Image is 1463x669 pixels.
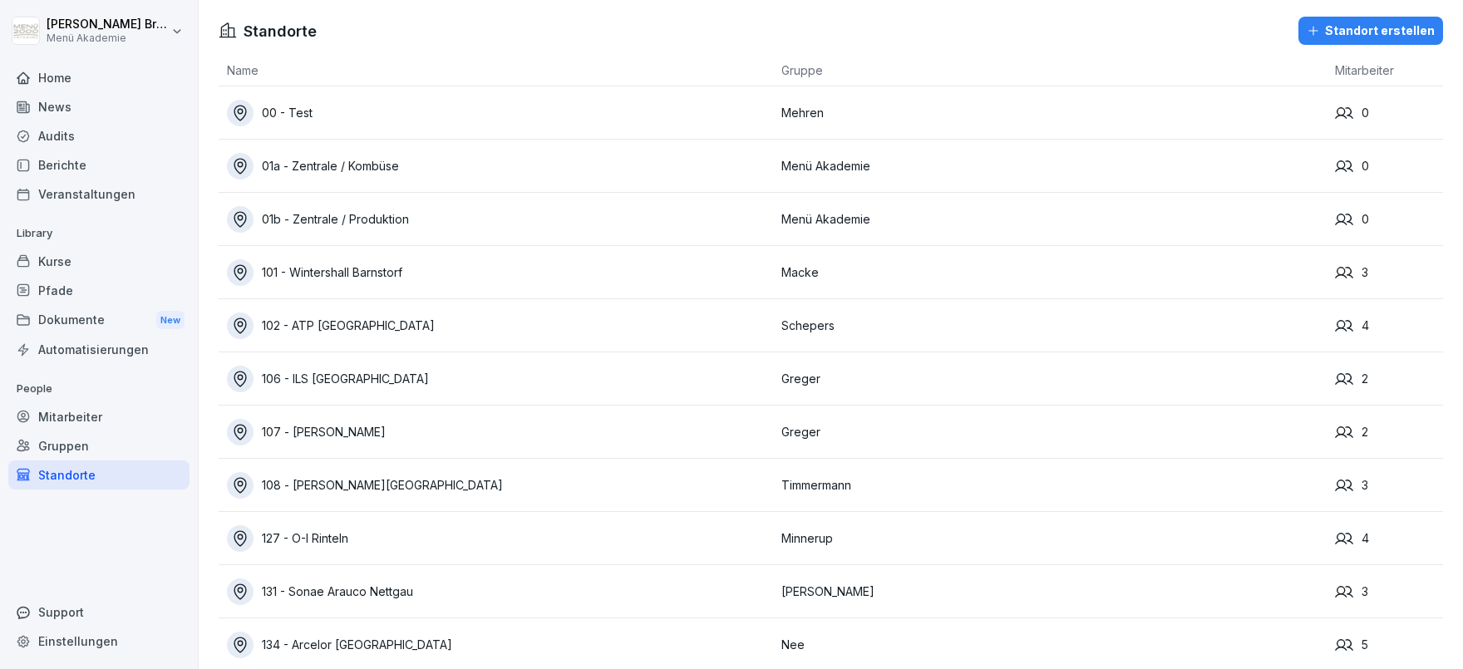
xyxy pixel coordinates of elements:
div: Dokumente [8,305,190,336]
a: 134 - Arcelor [GEOGRAPHIC_DATA] [227,632,773,658]
div: Standort erstellen [1307,22,1435,40]
a: Gruppen [8,431,190,460]
a: Automatisierungen [8,335,190,364]
div: 2 [1335,423,1443,441]
a: 107 - [PERSON_NAME] [227,419,773,445]
a: Berichte [8,150,190,180]
h1: Standorte [244,20,317,42]
a: Einstellungen [8,627,190,656]
a: 01b - Zentrale / Produktion [227,206,773,233]
p: [PERSON_NAME] Bruns [47,17,168,32]
p: Library [8,220,190,247]
a: 108 - [PERSON_NAME][GEOGRAPHIC_DATA] [227,472,773,499]
a: 131 - Sonae Arauco Nettgau [227,578,773,605]
div: New [156,311,185,330]
a: DokumenteNew [8,305,190,336]
td: Minnerup [773,512,1328,565]
div: 2 [1335,370,1443,388]
th: Gruppe [773,55,1328,86]
a: 00 - Test [227,100,773,126]
td: Schepers [773,299,1328,352]
td: Menü Akademie [773,140,1328,193]
td: Mehren [773,86,1328,140]
td: Greger [773,406,1328,459]
div: 5 [1335,636,1443,654]
a: Kurse [8,247,190,276]
a: Veranstaltungen [8,180,190,209]
td: Menü Akademie [773,193,1328,246]
div: 0 [1335,104,1443,122]
th: Name [219,55,773,86]
div: 4 [1335,317,1443,335]
div: 3 [1335,476,1443,494]
div: 0 [1335,210,1443,229]
p: People [8,376,190,402]
div: 0 [1335,157,1443,175]
p: Menü Akademie [47,32,168,44]
div: 3 [1335,583,1443,601]
a: News [8,92,190,121]
a: 01a - Zentrale / Kombüse [227,153,773,180]
a: 127 - O-I Rinteln [227,525,773,552]
td: [PERSON_NAME] [773,565,1328,618]
a: Pfade [8,276,190,305]
div: Support [8,598,190,627]
a: Standorte [8,460,190,489]
div: 4 [1335,529,1443,548]
div: 3 [1335,263,1443,282]
td: Macke [773,246,1328,299]
a: 106 - ILS [GEOGRAPHIC_DATA] [227,366,773,392]
td: Timmermann [773,459,1328,512]
a: Mitarbeiter [8,402,190,431]
button: Standort erstellen [1298,17,1443,45]
a: Home [8,63,190,92]
a: 102 - ATP [GEOGRAPHIC_DATA] [227,312,773,339]
td: Greger [773,352,1328,406]
a: 101 - Wintershall Barnstorf [227,259,773,286]
th: Mitarbeiter [1327,55,1443,86]
a: Audits [8,121,190,150]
